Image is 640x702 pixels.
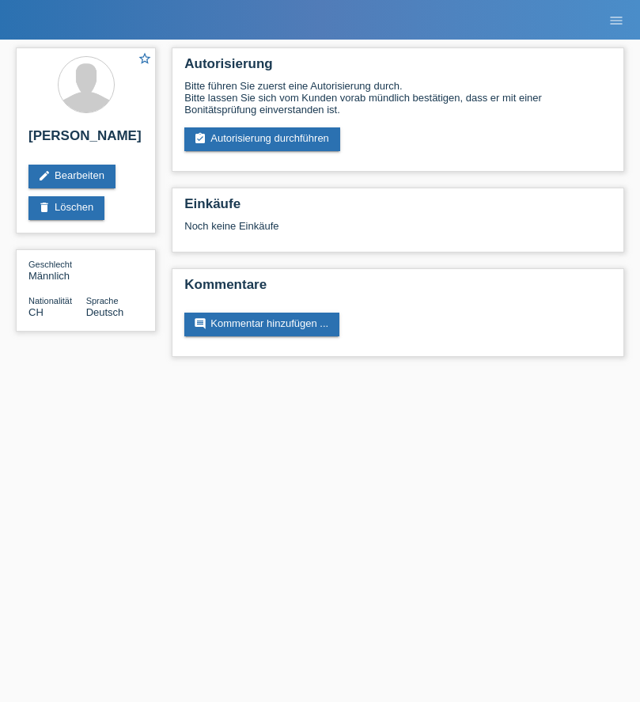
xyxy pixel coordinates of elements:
i: assignment_turned_in [194,132,206,145]
div: Noch keine Einkäufe [184,220,612,244]
i: star_border [138,51,152,66]
a: assignment_turned_inAutorisierung durchführen [184,127,340,151]
i: edit [38,169,51,182]
a: editBearbeiten [28,165,116,188]
h2: [PERSON_NAME] [28,128,143,152]
h2: Autorisierung [184,56,612,80]
span: Geschlecht [28,260,72,269]
h2: Einkäufe [184,196,612,220]
a: star_border [138,51,152,68]
span: Deutsch [86,306,124,318]
i: delete [38,201,51,214]
i: comment [194,317,206,330]
div: Bitte führen Sie zuerst eine Autorisierung durch. Bitte lassen Sie sich vom Kunden vorab mündlich... [184,80,612,116]
span: Sprache [86,296,119,305]
i: menu [608,13,624,28]
a: commentKommentar hinzufügen ... [184,313,339,336]
a: menu [600,15,632,25]
a: deleteLöschen [28,196,104,220]
span: Schweiz [28,306,44,318]
div: Männlich [28,258,86,282]
span: Nationalität [28,296,72,305]
h2: Kommentare [184,277,612,301]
